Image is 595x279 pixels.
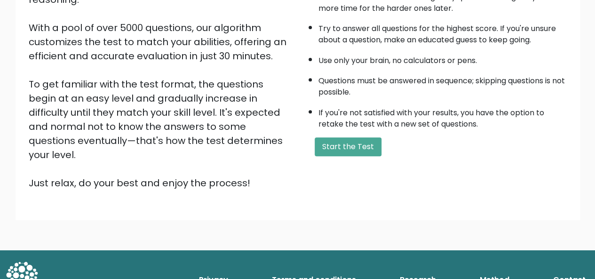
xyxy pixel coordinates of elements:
[318,50,567,66] li: Use only your brain, no calculators or pens.
[315,137,381,156] button: Start the Test
[318,103,567,130] li: If you're not satisfied with your results, you have the option to retake the test with a new set ...
[318,71,567,98] li: Questions must be answered in sequence; skipping questions is not possible.
[318,18,567,46] li: Try to answer all questions for the highest score. If you're unsure about a question, make an edu...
